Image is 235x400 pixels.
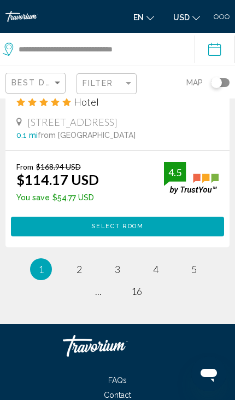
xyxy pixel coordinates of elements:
span: USD [173,13,190,22]
span: From [16,162,33,171]
span: Select Room [91,223,143,230]
span: Best Deals [11,78,69,87]
iframe: Кнопка для запуску вікна повідомлень [191,356,226,391]
img: trustyou-badge.svg [164,162,219,194]
button: Select Room [11,217,224,236]
span: 1 [38,263,44,275]
p: $54.77 USD [16,193,99,202]
span: Contact [104,391,131,399]
span: Hotel [74,96,99,108]
span: Filter [83,79,114,88]
button: Toggle map [203,66,230,98]
div: 4.5 [164,166,186,179]
span: 2 [77,263,82,275]
button: Filter [77,73,137,95]
a: Contact [93,391,142,399]
a: Select Room [11,218,224,230]
div: 5 star Hotel [16,96,219,108]
span: [STREET_ADDRESS] [27,116,117,128]
span: Map [186,75,203,90]
span: You save [16,193,50,202]
span: from [GEOGRAPHIC_DATA] [38,131,136,140]
del: $168.94 USD [36,162,81,171]
span: 4 [153,263,158,275]
span: 3 [115,263,120,275]
span: 5 [191,263,197,275]
button: Change currency [168,9,205,25]
span: en [133,13,144,22]
ul: Pagination [5,258,230,302]
span: FAQs [108,376,127,385]
span: 16 [131,285,142,297]
mat-select: Sort by [11,79,62,88]
a: FAQs [97,376,138,385]
ins: $114.17 USD [16,171,99,188]
span: 0.1 mi [16,131,38,140]
span: ... [95,285,102,297]
a: Travorium [63,329,172,362]
button: Check-in date: Sep 1, 2025 Check-out date: Sep 2, 2025 [195,33,235,66]
a: Travorium [5,11,112,22]
button: Change language [128,9,160,25]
